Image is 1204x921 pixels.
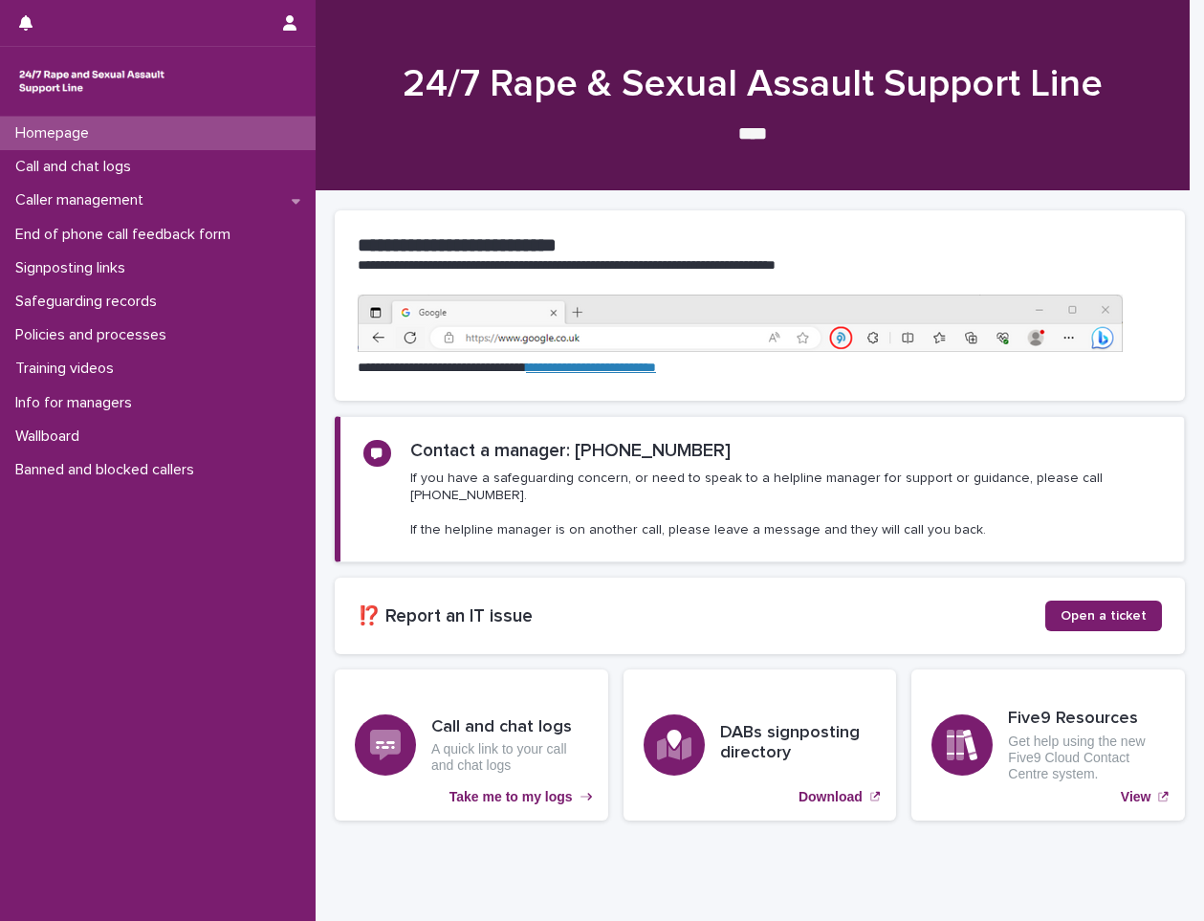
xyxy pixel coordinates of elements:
[8,326,182,344] p: Policies and processes
[410,470,1161,539] p: If you have a safeguarding concern, or need to speak to a helpline manager for support or guidanc...
[431,741,588,774] p: A quick link to your call and chat logs
[8,293,172,311] p: Safeguarding records
[8,124,104,143] p: Homepage
[1061,609,1147,623] span: Open a ticket
[410,440,731,462] h2: Contact a manager: [PHONE_NUMBER]
[8,360,129,378] p: Training videos
[1008,734,1165,781] p: Get help using the new Five9 Cloud Contact Centre system.
[911,669,1185,821] a: View
[624,669,897,821] a: Download
[8,158,146,176] p: Call and chat logs
[720,723,877,764] h3: DABs signposting directory
[358,295,1123,352] img: https%3A%2F%2Fcdn.document360.io%2F0deca9d6-0dac-4e56-9e8f-8d9979bfce0e%2FImages%2FDocumentation%...
[8,428,95,446] p: Wallboard
[8,461,209,479] p: Banned and blocked callers
[8,191,159,209] p: Caller management
[15,62,168,100] img: rhQMoQhaT3yELyF149Cw
[335,61,1171,107] h1: 24/7 Rape & Sexual Assault Support Line
[8,394,147,412] p: Info for managers
[8,226,246,244] p: End of phone call feedback form
[1008,709,1165,730] h3: Five9 Resources
[1045,601,1162,631] a: Open a ticket
[8,259,141,277] p: Signposting links
[799,789,863,805] p: Download
[449,789,573,805] p: Take me to my logs
[431,717,588,738] h3: Call and chat logs
[335,669,608,821] a: Take me to my logs
[358,605,1045,627] h2: ⁉️ Report an IT issue
[1121,789,1151,805] p: View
